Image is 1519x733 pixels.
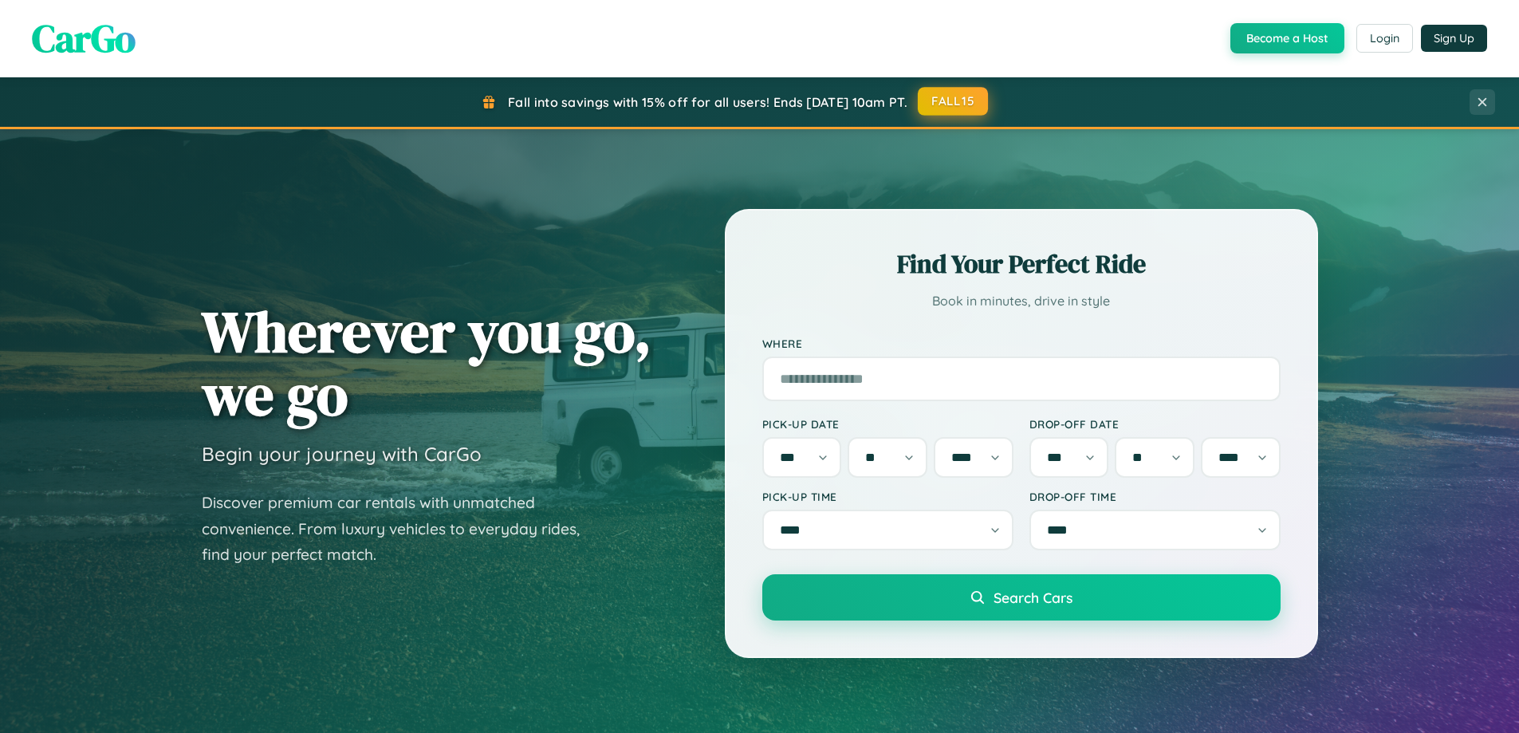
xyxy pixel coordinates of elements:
label: Pick-up Time [762,490,1013,503]
label: Pick-up Date [762,417,1013,431]
label: Drop-off Time [1029,490,1281,503]
h3: Begin your journey with CarGo [202,442,482,466]
h2: Find Your Perfect Ride [762,246,1281,282]
span: Search Cars [994,589,1072,606]
label: Drop-off Date [1029,417,1281,431]
p: Book in minutes, drive in style [762,290,1281,313]
span: CarGo [32,12,136,65]
button: Become a Host [1230,23,1344,53]
button: Search Cars [762,574,1281,621]
span: Fall into savings with 15% off for all users! Ends [DATE] 10am PT. [508,94,907,110]
label: Where [762,337,1281,350]
button: Sign Up [1421,25,1487,52]
button: FALL15 [918,87,988,116]
button: Login [1356,24,1413,53]
p: Discover premium car rentals with unmatched convenience. From luxury vehicles to everyday rides, ... [202,490,600,568]
h1: Wherever you go, we go [202,300,651,426]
